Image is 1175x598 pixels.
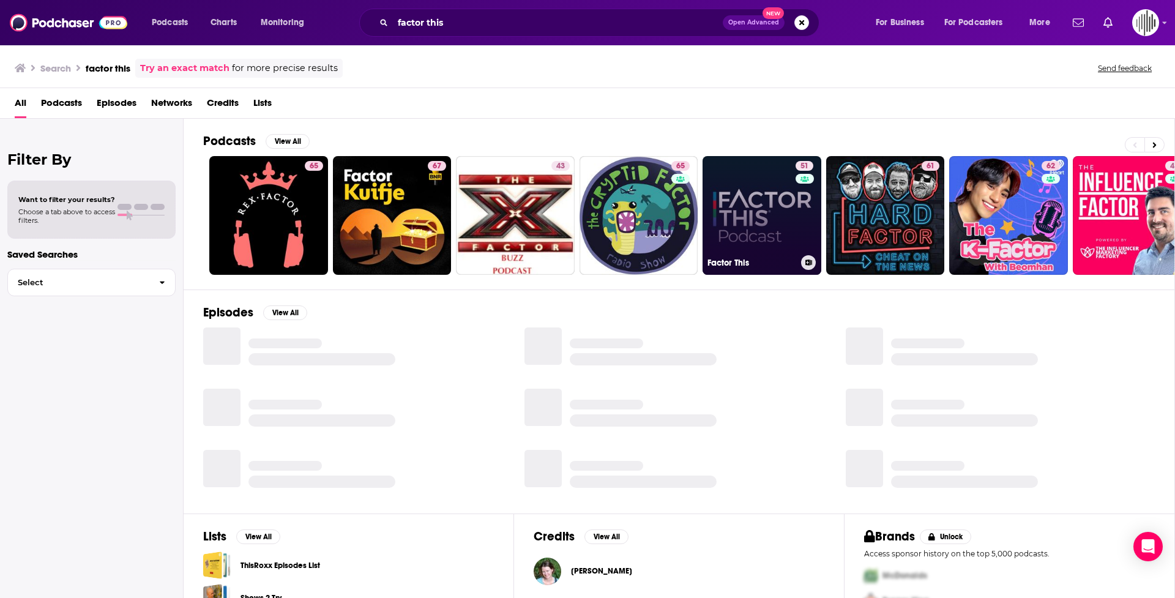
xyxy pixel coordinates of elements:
[796,161,813,171] a: 51
[1133,532,1163,561] div: Open Intercom Messenger
[203,133,256,149] h2: Podcasts
[1132,9,1159,36] button: Show profile menu
[140,61,229,75] a: Try an exact match
[534,551,824,591] button: Lauren StewartLauren Stewart
[671,161,690,171] a: 65
[18,207,115,225] span: Choose a tab above to access filters.
[723,15,785,30] button: Open AdvancedNew
[1132,9,1159,36] img: User Profile
[944,14,1003,31] span: For Podcasters
[551,161,570,171] a: 43
[207,93,239,118] a: Credits
[927,160,934,173] span: 61
[151,93,192,118] a: Networks
[86,62,130,74] h3: factor this
[41,93,82,118] a: Podcasts
[949,156,1068,275] a: 62
[203,133,310,149] a: PodcastsView All
[1021,13,1065,32] button: open menu
[920,529,972,544] button: Unlock
[152,14,188,31] span: Podcasts
[433,160,441,173] span: 67
[584,529,629,544] button: View All
[18,195,115,204] span: Want to filter your results?
[922,161,939,171] a: 61
[203,529,226,544] h2: Lists
[143,13,204,32] button: open menu
[703,156,821,275] a: 51Factor This
[859,563,882,588] img: First Pro Logo
[1046,160,1055,173] span: 62
[232,61,338,75] span: for more precise results
[241,559,320,572] a: ThisRoxx Episodes List
[393,13,723,32] input: Search podcasts, credits, & more...
[1042,161,1060,171] a: 62
[936,13,1021,32] button: open menu
[534,529,629,544] a: CreditsView All
[428,161,446,171] a: 67
[203,13,244,32] a: Charts
[236,529,280,544] button: View All
[800,160,808,173] span: 51
[261,14,304,31] span: Monitoring
[203,305,253,320] h2: Episodes
[864,549,1155,558] p: Access sponsor history on the top 5,000 podcasts.
[266,134,310,149] button: View All
[10,11,127,34] img: Podchaser - Follow, Share and Rate Podcasts
[305,161,323,171] a: 65
[253,93,272,118] a: Lists
[534,558,561,585] img: Lauren Stewart
[371,9,831,37] div: Search podcasts, credits, & more...
[882,570,927,581] span: McDonalds
[15,93,26,118] a: All
[1029,14,1050,31] span: More
[534,529,575,544] h2: Credits
[263,305,307,320] button: View All
[97,93,136,118] a: Episodes
[876,14,924,31] span: For Business
[310,160,318,173] span: 65
[556,160,565,173] span: 43
[1132,9,1159,36] span: Logged in as gpg2
[211,14,237,31] span: Charts
[203,551,231,579] a: ThisRoxx Episodes List
[7,249,176,260] p: Saved Searches
[867,13,939,32] button: open menu
[707,258,796,268] h3: Factor This
[333,156,452,275] a: 67
[203,529,280,544] a: ListsView All
[571,566,632,576] span: [PERSON_NAME]
[7,151,176,168] h2: Filter By
[252,13,320,32] button: open menu
[456,156,575,275] a: 43
[1094,63,1155,73] button: Send feedback
[40,62,71,74] h3: Search
[209,156,328,275] a: 65
[676,160,685,173] span: 65
[826,156,945,275] a: 61
[763,7,785,19] span: New
[1068,12,1089,33] a: Show notifications dropdown
[864,529,915,544] h2: Brands
[203,305,307,320] a: EpisodesView All
[580,156,698,275] a: 65
[8,278,149,286] span: Select
[728,20,779,26] span: Open Advanced
[1099,12,1117,33] a: Show notifications dropdown
[571,566,632,576] a: Lauren Stewart
[7,269,176,296] button: Select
